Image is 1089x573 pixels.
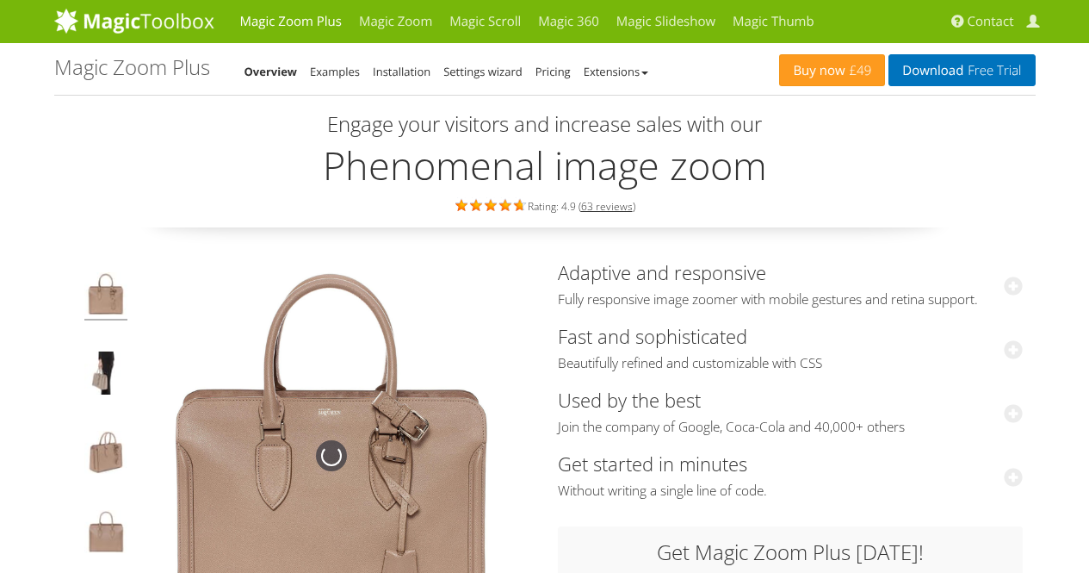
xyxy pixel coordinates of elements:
a: DownloadFree Trial [888,54,1035,86]
a: Extensions [584,64,648,79]
img: Hover image zoom example [84,510,127,558]
h3: Get Magic Zoom Plus [DATE]! [575,541,1005,564]
a: Installation [373,64,430,79]
span: Fully responsive image zoomer with mobile gestures and retina support. [558,291,1023,308]
a: Buy now£49 [779,54,885,86]
span: Contact [968,13,1014,30]
span: Without writing a single line of code. [558,483,1023,500]
a: Get started in minutesWithout writing a single line of code. [558,451,1023,500]
a: Overview [244,64,298,79]
a: Fast and sophisticatedBeautifully refined and customizable with CSS [558,323,1023,372]
img: JavaScript image zoom example [84,352,127,400]
a: Adaptive and responsiveFully responsive image zoomer with mobile gestures and retina support. [558,259,1023,308]
img: jQuery image zoom example [84,431,127,479]
a: Pricing [535,64,571,79]
a: 63 reviews [581,199,633,214]
div: Rating: 4.9 ( ) [54,196,1036,215]
span: £49 [845,64,872,78]
img: MagicToolbox.com - Image tools for your website [54,8,214,34]
a: Settings wizard [443,64,523,79]
span: Free Trial [963,64,1021,78]
img: Product image zoom example [84,272,127,321]
h3: Engage your visitors and increase sales with our [59,113,1031,135]
h1: Magic Zoom Plus [54,56,210,78]
a: Used by the bestJoin the company of Google, Coca-Cola and 40,000+ others [558,387,1023,436]
h2: Phenomenal image zoom [54,144,1036,187]
a: Examples [310,64,360,79]
span: Beautifully refined and customizable with CSS [558,355,1023,372]
span: Join the company of Google, Coca-Cola and 40,000+ others [558,419,1023,436]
